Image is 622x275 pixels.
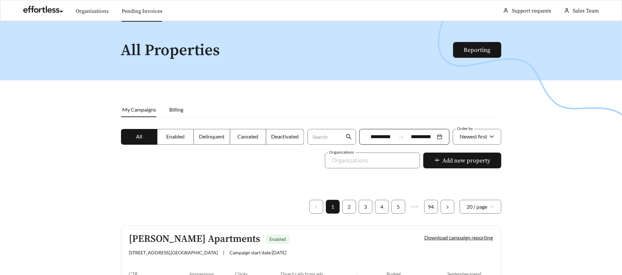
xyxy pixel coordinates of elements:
a: 4 [375,200,389,213]
button: Reporting [453,42,501,58]
span: All [136,133,142,139]
span: [STREET_ADDRESS] , [GEOGRAPHIC_DATA] [129,250,218,255]
a: Organizations [76,8,109,14]
li: Next 5 Pages [408,200,422,214]
li: 1 [326,200,340,214]
span: | [223,250,225,255]
li: Next Page [441,200,454,214]
button: plusAdd new property [423,153,501,168]
span: plus [434,157,440,164]
span: Canceled [238,133,259,139]
span: Deactivated [271,133,299,139]
span: Billing [170,106,184,113]
span: ••• [408,200,422,214]
a: Reporting [464,46,491,54]
span: right [446,205,450,209]
span: to [398,134,404,140]
span: 20 / page [467,200,494,213]
a: 94 [425,200,438,213]
a: 5 [392,200,405,213]
span: swap-right [398,134,404,140]
li: 4 [375,200,389,214]
span: Add new property [443,156,491,165]
li: 2 [342,200,356,214]
span: Sales Team [573,8,599,14]
button: left [310,200,323,214]
li: 5 [391,200,405,214]
span: left [314,205,318,209]
a: Support requests [512,8,551,14]
span: Campaign start date: [DATE] [230,250,287,255]
span: My Campaigns [123,106,156,113]
a: 1 [326,200,339,213]
div: Page Size [460,200,501,214]
a: Download campaign reporting [425,234,493,241]
a: 3 [359,200,372,213]
span: Enabled [270,236,286,242]
h5: [PERSON_NAME] Apartments [129,234,260,244]
span: Newest first [460,133,488,139]
span: search [346,134,352,140]
span: Delinquent [199,133,225,139]
span: Enabled [166,133,185,139]
li: Previous Page [310,200,323,214]
a: 2 [343,200,356,213]
h1: All Properties [121,42,454,59]
a: Pending Invoices [122,8,162,14]
button: right [441,200,454,214]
